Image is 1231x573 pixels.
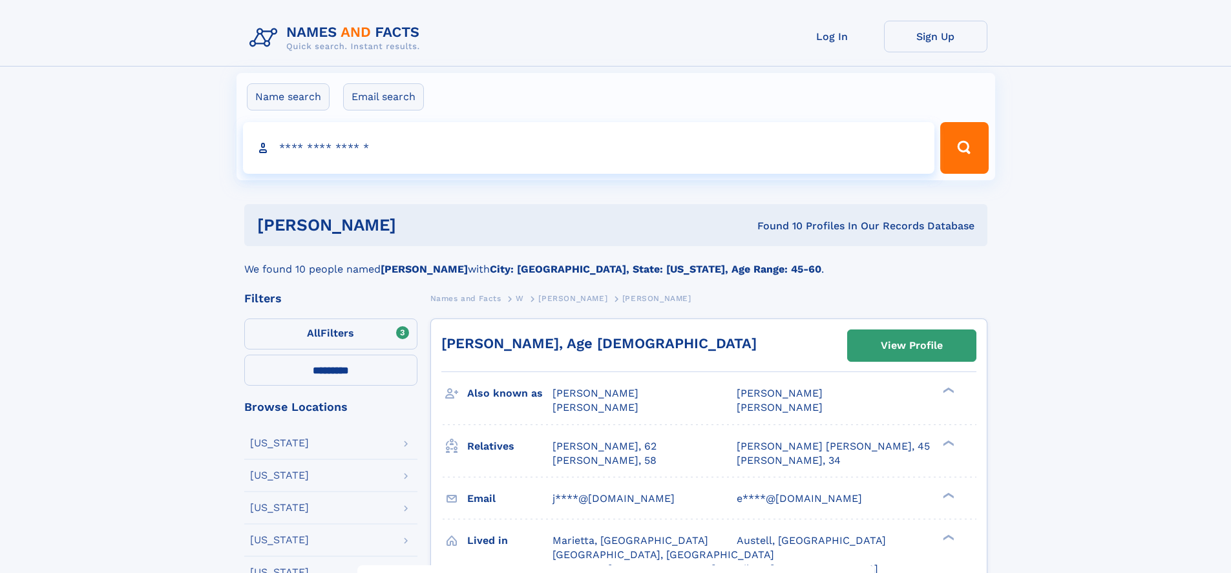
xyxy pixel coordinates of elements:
[244,246,987,277] div: We found 10 people named with .
[244,293,417,304] div: Filters
[737,387,823,399] span: [PERSON_NAME]
[881,331,943,360] div: View Profile
[244,21,430,56] img: Logo Names and Facts
[244,401,417,413] div: Browse Locations
[257,217,577,233] h1: [PERSON_NAME]
[737,453,841,468] a: [PERSON_NAME], 34
[781,21,884,52] a: Log In
[250,503,309,513] div: [US_STATE]
[467,382,552,404] h3: Also known as
[940,533,955,541] div: ❯
[381,263,468,275] b: [PERSON_NAME]
[490,263,821,275] b: City: [GEOGRAPHIC_DATA], State: [US_STATE], Age Range: 45-60
[250,470,309,481] div: [US_STATE]
[737,401,823,413] span: [PERSON_NAME]
[250,535,309,545] div: [US_STATE]
[884,21,987,52] a: Sign Up
[940,122,988,174] button: Search Button
[538,290,607,306] a: [PERSON_NAME]
[516,294,524,303] span: W
[576,219,974,233] div: Found 10 Profiles In Our Records Database
[467,530,552,552] h3: Lived in
[244,318,417,349] label: Filters
[467,488,552,510] h3: Email
[552,453,657,468] a: [PERSON_NAME], 58
[243,122,935,174] input: search input
[940,386,955,395] div: ❯
[441,335,757,351] a: [PERSON_NAME], Age [DEMOGRAPHIC_DATA]
[247,83,330,110] label: Name search
[552,387,638,399] span: [PERSON_NAME]
[516,290,524,306] a: W
[737,439,930,453] a: [PERSON_NAME] [PERSON_NAME], 45
[552,548,774,561] span: [GEOGRAPHIC_DATA], [GEOGRAPHIC_DATA]
[552,439,657,453] a: [PERSON_NAME], 62
[538,294,607,303] span: [PERSON_NAME]
[467,435,552,457] h3: Relatives
[343,83,424,110] label: Email search
[940,439,955,447] div: ❯
[552,534,708,547] span: Marietta, [GEOGRAPHIC_DATA]
[848,330,976,361] a: View Profile
[430,290,501,306] a: Names and Facts
[307,327,321,339] span: All
[250,438,309,448] div: [US_STATE]
[552,401,638,413] span: [PERSON_NAME]
[622,294,691,303] span: [PERSON_NAME]
[737,534,886,547] span: Austell, [GEOGRAPHIC_DATA]
[940,491,955,499] div: ❯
